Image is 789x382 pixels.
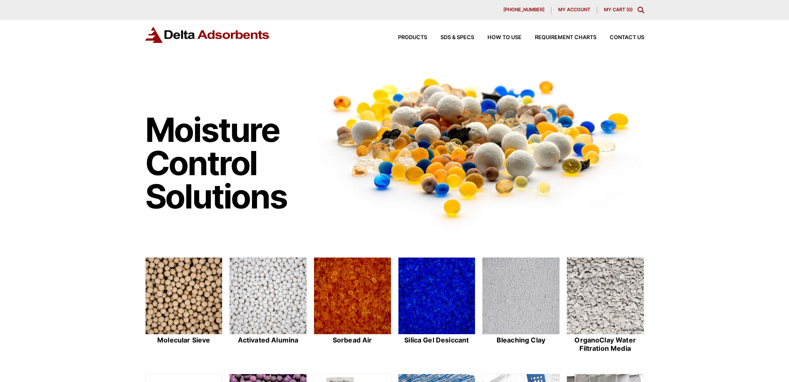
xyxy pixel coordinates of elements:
a: Molecular Sieve [145,257,223,354]
span: Products [398,35,427,40]
h2: Activated Alumina [229,336,307,344]
a: Activated Alumina [229,257,307,354]
span: Contact Us [610,35,644,40]
h2: Silica Gel Desiccant [398,336,476,344]
a: Bleaching Clay [482,257,560,354]
h2: Sorbead Air [314,336,391,344]
span: My account [558,7,590,12]
a: Sorbead Air [314,257,391,354]
a: Products [385,35,427,40]
span: How to Use [487,35,522,40]
span: 0 [628,7,631,12]
h2: Bleaching Clay [482,336,560,344]
a: Requirement Charts [522,35,596,40]
a: Contact Us [596,35,644,40]
img: Image [314,63,644,231]
a: My Cart (0) [604,7,633,12]
span: SDS & SPECS [440,35,474,40]
a: Silica Gel Desiccant [398,257,476,354]
h2: OrganoClay Water Filtration Media [566,336,644,352]
h2: Molecular Sieve [145,336,223,344]
a: SDS & SPECS [427,35,474,40]
div: Toggle Modal Content [638,7,644,13]
h1: Moisture Control Solutions [145,113,306,213]
a: OrganoClay Water Filtration Media [566,257,644,354]
img: Delta Adsorbents [145,27,270,43]
span: [PHONE_NUMBER] [503,7,544,12]
a: [PHONE_NUMBER] [497,7,552,13]
a: My account [552,7,597,13]
span: Requirement Charts [535,35,596,40]
a: How to Use [474,35,522,40]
